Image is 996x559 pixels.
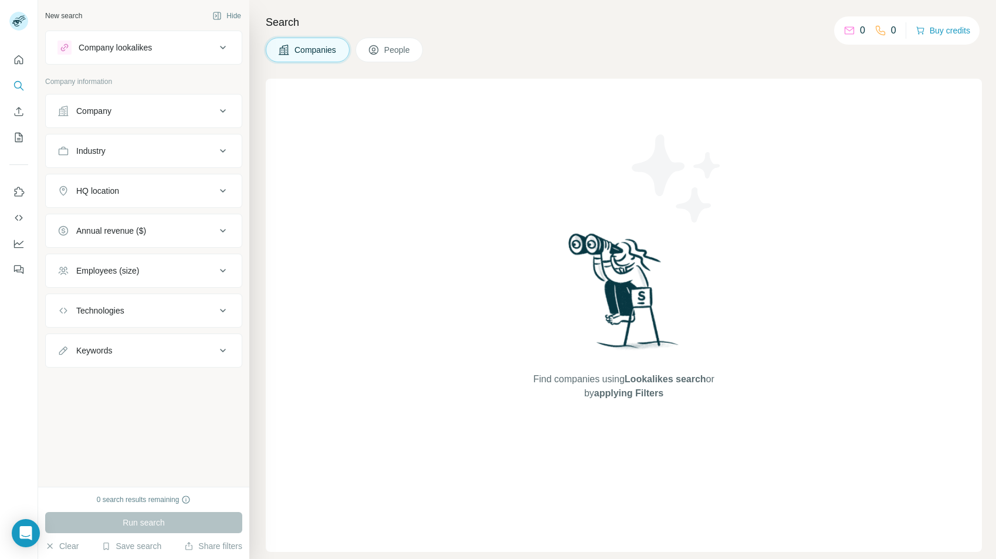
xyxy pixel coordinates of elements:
button: Search [9,75,28,96]
div: Annual revenue ($) [76,225,146,237]
button: Hide [204,7,249,25]
button: HQ location [46,177,242,205]
button: Enrich CSV [9,101,28,122]
div: Company lookalikes [79,42,152,53]
button: Company lookalikes [46,33,242,62]
button: Annual revenue ($) [46,217,242,245]
button: Use Surfe on LinkedIn [9,181,28,203]
div: Employees (size) [76,265,139,277]
button: Feedback [9,259,28,280]
img: Surfe Illustration - Woman searching with binoculars [563,230,685,361]
div: Keywords [76,345,112,356]
button: Buy credits [916,22,970,39]
span: Find companies using or by [530,372,717,400]
p: 0 [891,23,896,38]
button: Keywords [46,336,242,365]
span: Lookalikes search [625,374,706,384]
img: Surfe Illustration - Stars [624,126,730,231]
button: My lists [9,127,28,148]
button: Clear [45,540,79,552]
button: Technologies [46,297,242,325]
span: applying Filters [594,388,663,398]
button: Dashboard [9,233,28,254]
button: Company [46,97,242,125]
button: Save search [101,540,161,552]
div: HQ location [76,185,119,197]
div: Company [76,105,111,117]
div: Open Intercom Messenger [12,519,40,547]
div: New search [45,11,82,21]
p: 0 [860,23,865,38]
button: Use Surfe API [9,207,28,228]
span: Companies [294,44,337,56]
div: Industry [76,145,106,157]
div: 0 search results remaining [97,494,191,505]
button: Employees (size) [46,257,242,285]
span: People [384,44,411,56]
p: Company information [45,76,242,87]
button: Quick start [9,49,28,70]
button: Industry [46,137,242,165]
div: Technologies [76,305,124,316]
button: Share filters [184,540,242,552]
h4: Search [266,14,982,31]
